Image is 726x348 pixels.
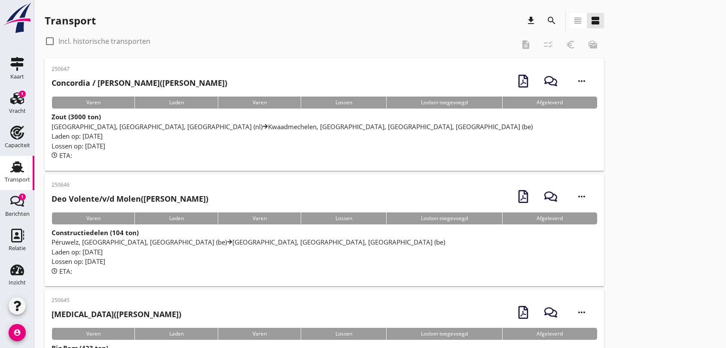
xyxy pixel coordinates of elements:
[386,328,502,340] div: Losbon toegevoegd
[52,297,181,304] p: 250645
[52,132,103,140] span: Laden op: [DATE]
[590,15,601,26] i: view_agenda
[570,69,594,93] i: more_horiz
[570,300,594,324] i: more_horiz
[570,185,594,209] i: more_horiz
[58,37,150,45] label: Incl. historische transporten
[10,74,24,79] div: Kaart
[573,15,583,26] i: view_headline
[52,112,101,121] strong: Zout (3000 ton)
[301,97,386,109] div: Lossen
[52,122,533,131] span: [GEOGRAPHIC_DATA], [GEOGRAPHIC_DATA], [GEOGRAPHIC_DATA] (nl) Kwaadmechelen, [GEOGRAPHIC_DATA], [G...
[526,15,536,26] i: download
[134,97,218,109] div: Laden
[5,142,30,148] div: Capaciteit
[301,212,386,224] div: Lossen
[52,238,445,246] span: Péruwelz, [GEOGRAPHIC_DATA], [GEOGRAPHIC_DATA] (be) [GEOGRAPHIC_DATA], [GEOGRAPHIC_DATA], [GEOGRA...
[52,65,227,73] p: 250647
[52,194,141,204] strong: Deo Volente/v/d Molen
[52,257,105,266] span: Lossen op: [DATE]
[19,91,26,97] div: 1
[134,328,218,340] div: Laden
[134,212,218,224] div: Laden
[52,77,227,89] h2: ([PERSON_NAME])
[9,245,26,251] div: Relatie
[52,309,114,319] strong: [MEDICAL_DATA]
[502,328,597,340] div: Afgeleverd
[5,177,30,182] div: Transport
[502,212,597,224] div: Afgeleverd
[52,78,160,88] strong: Concordia / [PERSON_NAME]
[52,181,208,189] p: 250646
[52,328,134,340] div: Varen
[19,194,26,200] div: 1
[52,97,134,109] div: Varen
[2,2,33,34] img: logo-small.a267ee39.svg
[52,142,105,150] span: Lossen op: [DATE]
[45,174,604,287] a: 250646Deo Volente/v/d Molen([PERSON_NAME])VarenLadenVarenLossenLosbon toegevoegdAfgeleverdConstru...
[218,212,301,224] div: Varen
[9,324,26,341] i: account_circle
[9,108,26,114] div: Vracht
[52,248,103,256] span: Laden op: [DATE]
[218,328,301,340] div: Varen
[386,212,502,224] div: Losbon toegevoegd
[52,309,181,320] h2: ([PERSON_NAME])
[301,328,386,340] div: Lossen
[546,15,557,26] i: search
[9,280,26,285] div: Inzicht
[52,228,139,237] strong: Constructiedelen (104 ton)
[52,212,134,224] div: Varen
[59,151,72,160] span: ETA:
[218,97,301,109] div: Varen
[502,97,597,109] div: Afgeleverd
[386,97,502,109] div: Losbon toegevoegd
[5,211,30,217] div: Berichten
[52,193,208,205] h2: ([PERSON_NAME])
[59,267,72,275] span: ETA:
[45,14,96,27] div: Transport
[45,58,604,171] a: 250647Concordia / [PERSON_NAME]([PERSON_NAME])VarenLadenVarenLossenLosbon toegevoegdAfgeleverdZou...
